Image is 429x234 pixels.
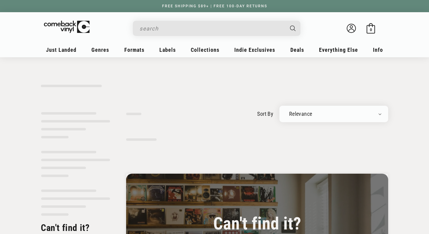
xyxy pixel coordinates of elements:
a: FREE SHIPPING $89+ | FREE 100-DAY RETURNS [156,4,273,8]
div: Search [133,21,300,36]
span: Just Landed [46,47,76,53]
label: sort by [257,110,273,118]
input: search [140,22,284,35]
span: Formats [124,47,144,53]
button: Search [285,21,301,36]
span: Indie Exclusives [234,47,275,53]
span: Info [373,47,383,53]
span: Labels [159,47,176,53]
h3: Can't find it? [141,217,373,231]
span: 0 [370,27,372,32]
span: Collections [191,47,219,53]
span: Everything Else [319,47,358,53]
span: Deals [290,47,304,53]
span: Genres [91,47,109,53]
